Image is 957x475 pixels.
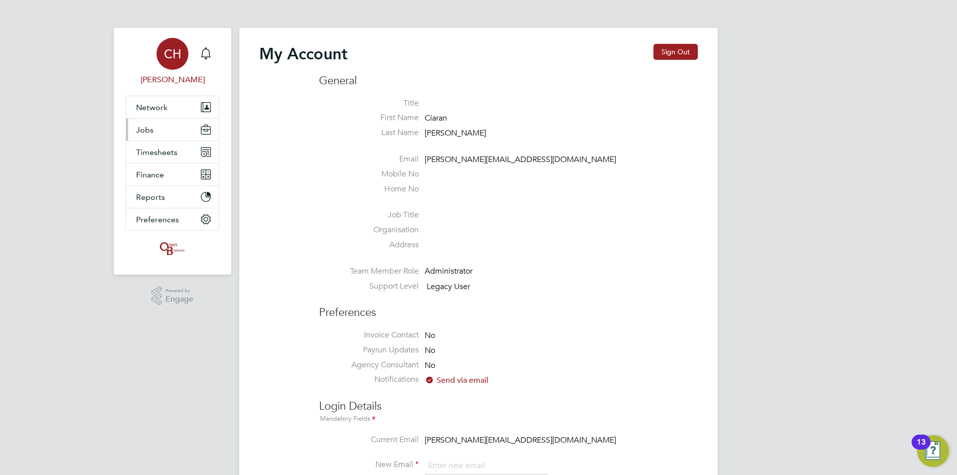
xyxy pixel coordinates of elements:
span: Jobs [136,125,154,135]
label: Home No [319,184,419,194]
label: Mobile No [319,169,419,179]
label: Payrun Updates [319,345,419,355]
span: Send via email [425,375,488,385]
h3: Preferences [319,296,698,320]
span: Ciaran [425,114,447,124]
span: Timesheets [136,148,177,157]
div: Administrator [425,266,519,277]
h3: General [319,74,698,88]
a: Go to home page [126,241,219,257]
label: Title [319,98,419,109]
span: Engage [165,295,193,304]
span: Ciaran Hoey [126,74,219,86]
span: No [425,345,435,355]
div: 13 [917,442,926,455]
span: Finance [136,170,164,179]
label: Job Title [319,210,419,220]
span: No [425,330,435,340]
nav: Main navigation [114,28,231,275]
button: Timesheets [126,141,219,163]
button: Open Resource Center, 13 new notifications [917,435,949,467]
button: Sign Out [653,44,698,60]
label: Notifications [319,374,419,385]
label: Agency Consultant [319,360,419,370]
a: CH[PERSON_NAME] [126,38,219,86]
span: [PERSON_NAME][EMAIL_ADDRESS][DOMAIN_NAME] [425,155,616,164]
span: [PERSON_NAME][EMAIL_ADDRESS][DOMAIN_NAME] [425,435,616,445]
label: Team Member Role [319,266,419,277]
button: Network [126,96,219,118]
span: [PERSON_NAME] [425,128,486,138]
span: Legacy User [427,282,470,292]
button: Finance [126,163,219,185]
button: Reports [126,186,219,208]
button: Jobs [126,119,219,141]
span: No [425,360,435,370]
div: Mandatory Fields [319,414,698,425]
label: Address [319,240,419,250]
span: Preferences [136,215,179,224]
span: CH [164,47,181,60]
span: Reports [136,192,165,202]
h2: My Account [259,44,347,64]
label: Invoice Contact [319,330,419,340]
label: Support Level [319,281,419,292]
label: First Name [319,113,419,123]
span: Powered by [165,287,193,295]
label: Current Email [319,435,419,445]
a: Powered byEngage [152,287,194,306]
label: Email [319,154,419,164]
label: New Email [319,460,419,470]
h3: Login Details [319,389,698,425]
label: Organisation [319,225,419,235]
span: Network [136,103,167,112]
img: oneillandbrennan-logo-retina.png [158,241,187,257]
input: Enter new email [425,457,548,475]
button: Preferences [126,208,219,230]
label: Last Name [319,128,419,138]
